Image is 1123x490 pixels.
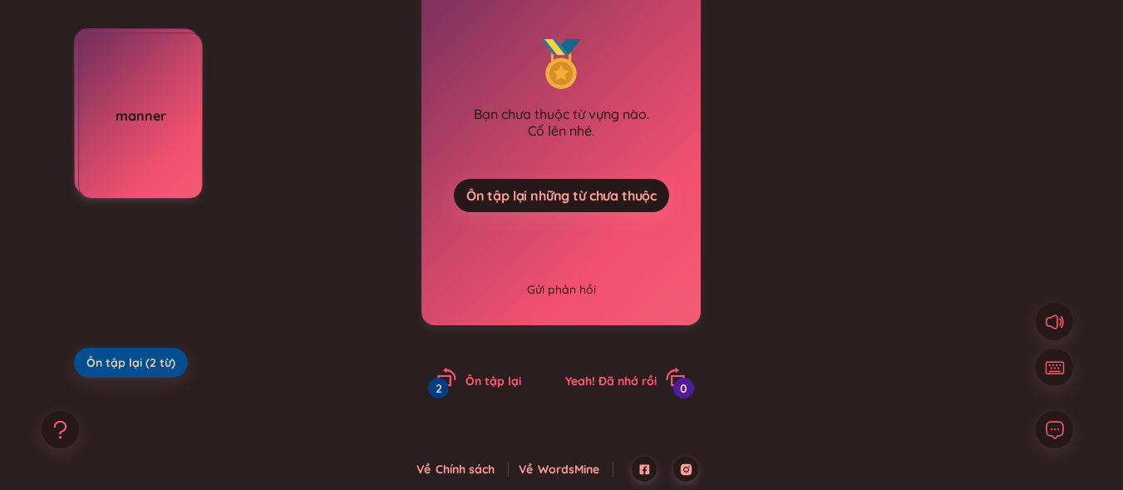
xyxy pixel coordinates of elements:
[428,378,449,398] div: 2
[519,460,613,478] div: Về
[79,106,202,125] div: manner
[416,460,509,478] div: Về
[86,354,175,371] span: Ôn tập lại (2 từ)
[665,367,686,388] span: rotate-right
[565,374,657,389] span: Yeah! Đã nhớ rồi
[454,179,669,212] button: Ôn tập lại những từ chưa thuộc
[474,106,649,139] p: Bạn chưa thuộc từ vựng nào. Cố lên nhé.
[75,102,198,121] div: manage
[527,280,596,299] button: Gửi phản hồi
[536,39,586,89] img: Good job!
[436,462,509,477] a: Chính sách
[436,367,457,388] span: rotate-left
[42,411,79,448] button: question
[466,186,657,205] span: Ôn tập lại những từ chưa thuộc
[673,378,694,398] div: 0
[74,348,188,378] button: Ôn tập lại (2 từ)
[465,374,521,389] span: Ôn tập lại
[50,419,71,440] span: question
[538,462,613,477] a: WordsMine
